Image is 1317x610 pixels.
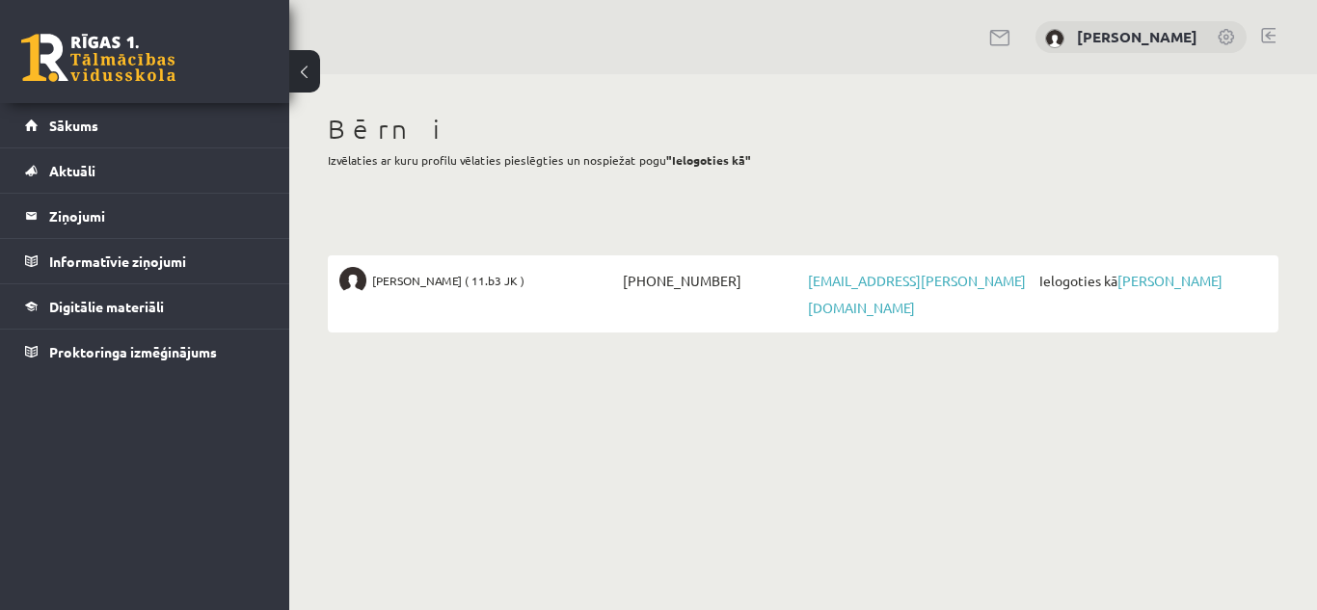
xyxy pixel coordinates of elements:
img: Edīte Tolēna [1045,29,1064,48]
a: Ziņojumi [25,194,265,238]
legend: Informatīvie ziņojumi [49,239,265,283]
a: Aktuāli [25,148,265,193]
a: Rīgas 1. Tālmācības vidusskola [21,34,175,82]
span: Digitālie materiāli [49,298,164,315]
a: [PERSON_NAME] [1117,272,1223,289]
h1: Bērni [328,113,1278,146]
span: Sākums [49,117,98,134]
b: "Ielogoties kā" [666,152,751,168]
a: [PERSON_NAME] [1077,27,1197,46]
a: Proktoringa izmēģinājums [25,330,265,374]
span: [PERSON_NAME] ( 11.b3 JK ) [372,267,524,294]
p: Izvēlaties ar kuru profilu vēlaties pieslēgties un nospiežat pogu [328,151,1278,169]
a: Sākums [25,103,265,147]
a: [EMAIL_ADDRESS][PERSON_NAME][DOMAIN_NAME] [808,272,1026,316]
a: Digitālie materiāli [25,284,265,329]
span: [PHONE_NUMBER] [618,267,803,294]
a: Informatīvie ziņojumi [25,239,265,283]
span: Aktuāli [49,162,95,179]
img: Roberts Veško [339,267,366,294]
span: Ielogoties kā [1035,267,1267,294]
span: Proktoringa izmēģinājums [49,343,217,360]
legend: Ziņojumi [49,194,265,238]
